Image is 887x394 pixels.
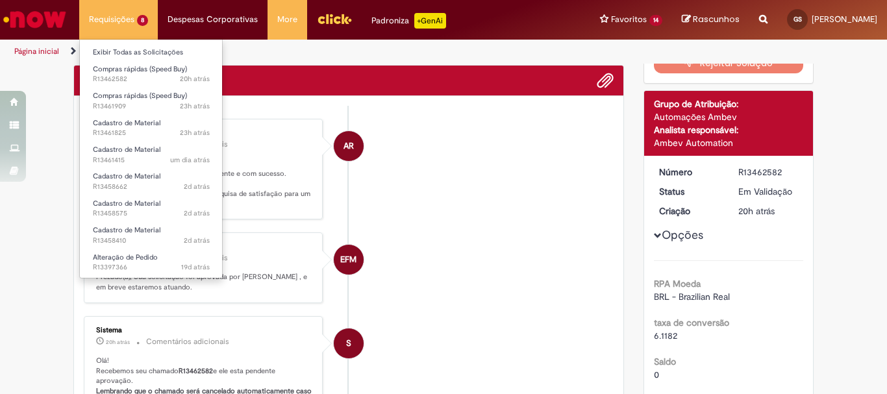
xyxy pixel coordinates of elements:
time: 29/08/2025 10:15:53 [170,155,210,165]
time: 28/08/2025 15:14:10 [184,208,210,218]
span: 23h atrás [180,101,210,111]
span: um dia atrás [170,155,210,165]
span: BRL - Brazilian Real [654,291,730,302]
span: R13461909 [93,101,210,112]
time: 29/08/2025 14:10:10 [180,74,210,84]
div: Ambev Automation [654,136,804,149]
a: Aberto R13458410 : Cadastro de Material [80,223,223,247]
dt: Criação [649,204,729,217]
small: Comentários adicionais [146,336,229,347]
span: R13397366 [93,262,210,273]
div: Padroniza [371,13,446,29]
span: Compras rápidas (Speed Buy) [93,64,187,74]
span: Requisições [89,13,134,26]
span: Alteração de Pedido [93,252,158,262]
span: R13458410 [93,236,210,246]
span: Favoritos [611,13,647,26]
ul: Trilhas de página [10,40,582,64]
a: Aberto R13458575 : Cadastro de Material [80,197,223,221]
div: Emanuel Ferreira Matos [334,245,364,275]
span: 2d atrás [184,208,210,218]
div: Analista responsável: [654,123,804,136]
ul: Requisições [79,39,223,278]
span: GS [793,15,802,23]
span: EFM [340,244,356,275]
a: Aberto R13462582 : Compras rápidas (Speed Buy) [80,62,223,86]
span: Cadastro de Material [93,225,160,235]
span: More [277,13,297,26]
div: Ambev RPA [334,131,364,161]
span: AR [344,130,354,162]
span: Despesas Corporativas [168,13,258,26]
span: Cadastro de Material [93,171,160,181]
span: R13462582 [93,74,210,84]
span: Compras rápidas (Speed Buy) [93,91,187,101]
a: Aberto R13461909 : Compras rápidas (Speed Buy) [80,89,223,113]
b: RPA Moeda [654,278,701,289]
span: R13458662 [93,182,210,192]
span: 20h atrás [738,205,775,217]
div: Sistema [96,326,312,334]
span: 14 [649,15,662,26]
time: 29/08/2025 11:22:28 [180,128,210,138]
dt: Status [649,185,729,198]
a: Aberto R13461415 : Cadastro de Material [80,143,223,167]
a: Aberto R13458662 : Cadastro de Material [80,169,223,193]
span: Cadastro de Material [93,118,160,128]
span: 20h atrás [180,74,210,84]
div: System [334,328,364,358]
span: 0 [654,369,659,380]
span: 8 [137,15,148,26]
b: Saldo [654,356,676,367]
div: Grupo de Atribuição: [654,97,804,110]
span: [PERSON_NAME] [812,14,877,25]
b: R13462582 [179,366,213,376]
time: 29/08/2025 14:10:21 [106,338,130,346]
time: 29/08/2025 11:35:50 [180,101,210,111]
div: 29/08/2025 14:10:08 [738,204,799,217]
span: Cadastro de Material [93,145,160,154]
a: Exibir Todas as Solicitações [80,45,223,60]
p: Prezado(a), Sua solicitação foi aprovada por [PERSON_NAME] , e em breve estaremos atuando. [96,272,312,292]
span: 20h atrás [106,338,130,346]
img: click_logo_yellow_360x200.png [317,9,352,29]
span: 19d atrás [181,262,210,272]
span: 6.1182 [654,330,677,341]
b: taxa de conversão [654,317,729,328]
dt: Número [649,166,729,179]
span: R13458575 [93,208,210,219]
p: +GenAi [414,13,446,29]
div: Em Validação [738,185,799,198]
a: Rascunhos [682,14,740,26]
img: ServiceNow [1,6,68,32]
span: 2d atrás [184,236,210,245]
span: R13461415 [93,155,210,166]
span: 2d atrás [184,182,210,191]
span: R13461825 [93,128,210,138]
a: Aberto R13397366 : Alteração de Pedido [80,251,223,275]
time: 29/08/2025 14:10:08 [738,205,775,217]
button: Adicionar anexos [597,72,614,89]
span: S [346,328,351,359]
span: Cadastro de Material [93,199,160,208]
span: Rascunhos [693,13,740,25]
time: 28/08/2025 15:25:36 [184,182,210,191]
a: Aberto R13461825 : Cadastro de Material [80,116,223,140]
span: 23h atrás [180,128,210,138]
div: R13462582 [738,166,799,179]
a: Página inicial [14,46,59,56]
div: Automações Ambev [654,110,804,123]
